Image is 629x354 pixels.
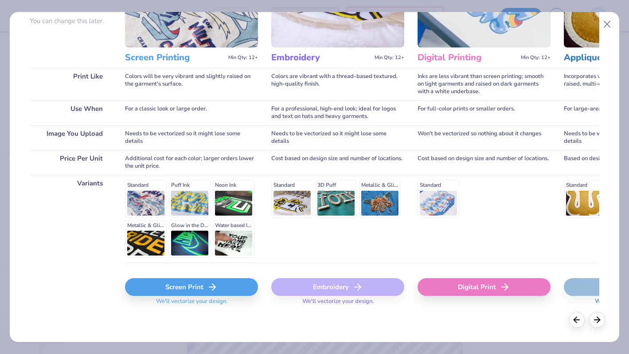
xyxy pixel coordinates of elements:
[30,150,112,175] div: Price Per Unit
[271,150,404,175] div: Cost based on design size and number of locations.
[125,150,258,175] div: Additional cost for each color; larger orders lower the unit price.
[30,68,112,100] div: Print Like
[418,52,517,63] h3: Digital Printing
[30,17,112,25] p: You can change this later.
[30,175,112,263] div: Variants
[418,278,551,296] div: Digital Print
[30,100,112,125] div: Use When
[299,298,377,311] span: We'll vectorize your design.
[30,125,112,150] div: Image You Upload
[418,150,551,175] div: Cost based on design size and number of locations.
[418,125,551,150] div: Won't be vectorized so nothing about it changes
[125,100,258,125] div: For a classic look or large order.
[125,125,258,150] div: Needs to be vectorized so it might lose some details
[125,68,258,100] div: Colors will be very vibrant and slightly raised on the garment's surface.
[125,278,258,296] div: Screen Print
[418,100,551,125] div: For full-color prints or smaller orders.
[125,52,225,63] h3: Screen Printing
[271,100,404,125] div: For a professional, high-end look; ideal for logos and text on hats and heavy garments.
[271,52,371,63] h3: Embroidery
[152,298,231,311] span: We'll vectorize your design.
[228,55,258,61] span: Min Qty: 12+
[271,278,404,296] div: Embroidery
[375,55,404,61] span: Min Qty: 12+
[271,125,404,150] div: Needs to be vectorized so it might lose some details
[271,68,404,100] div: Colors are vibrant with a thread-based textured, high-quality finish.
[418,68,551,100] div: Inks are less vibrant than screen printing; smooth on light garments and raised on dark garments ...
